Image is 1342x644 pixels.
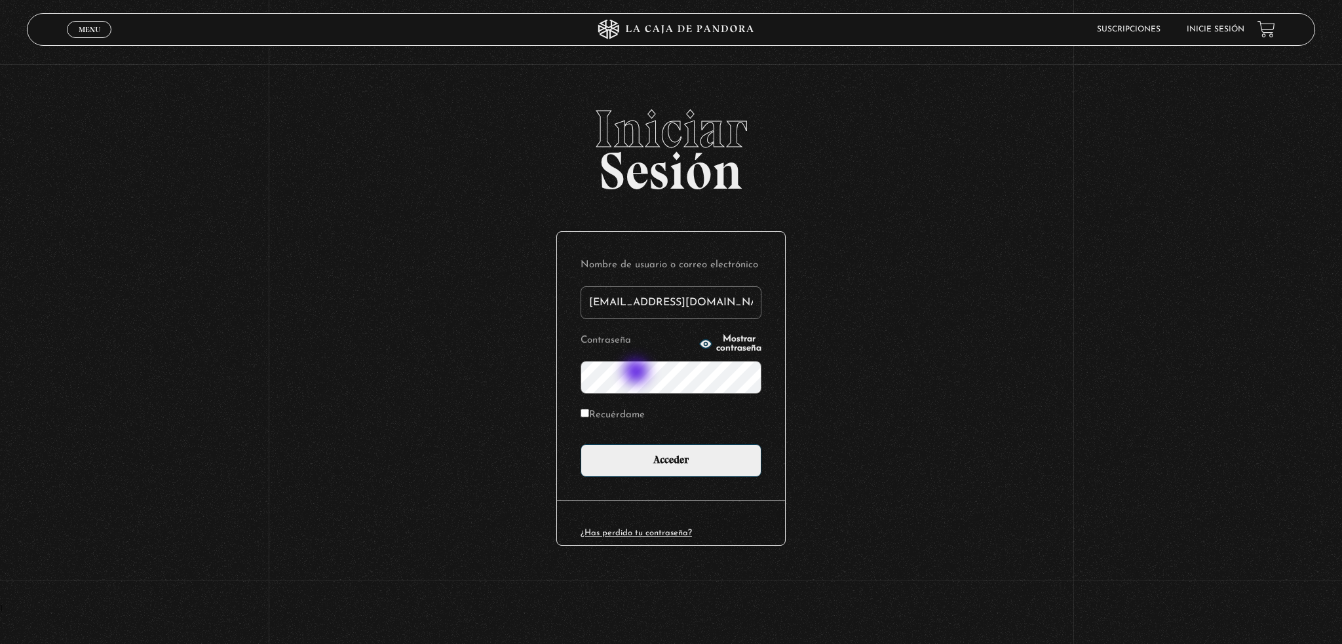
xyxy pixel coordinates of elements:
[79,26,100,33] span: Menu
[581,331,695,351] label: Contraseña
[581,406,645,426] label: Recuérdame
[74,36,105,45] span: Cerrar
[699,335,761,353] button: Mostrar contraseña
[581,444,761,477] input: Acceder
[27,103,1315,187] h2: Sesión
[27,103,1315,155] span: Iniciar
[581,409,589,417] input: Recuérdame
[1097,26,1160,33] a: Suscripciones
[1257,20,1275,38] a: View your shopping cart
[581,529,692,537] a: ¿Has perdido tu contraseña?
[716,335,761,353] span: Mostrar contraseña
[581,256,761,276] label: Nombre de usuario o correo electrónico
[1187,26,1244,33] a: Inicie sesión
